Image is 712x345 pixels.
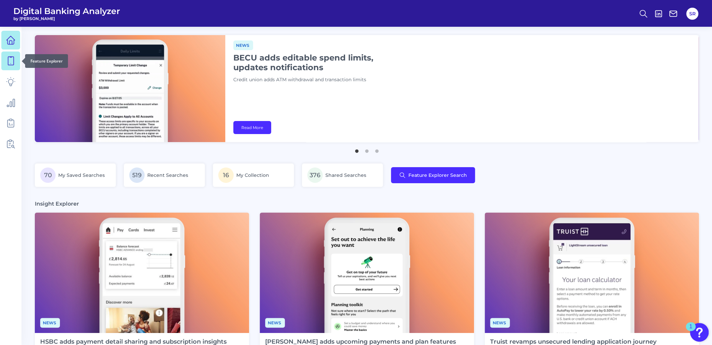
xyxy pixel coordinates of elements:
span: News [40,318,60,328]
button: 3 [374,146,380,153]
img: bannerImg [35,35,225,142]
img: News - Phone.png [35,213,249,333]
span: My Collection [236,172,269,178]
div: Feature Explorer [25,54,68,68]
button: 1 [353,146,360,153]
span: Feature Explorer Search [408,172,467,178]
a: 519Recent Searches [124,163,205,187]
a: News [233,42,253,48]
span: by [PERSON_NAME] [13,16,120,21]
span: 376 [307,167,323,183]
a: News [265,319,285,326]
span: 70 [40,167,56,183]
button: Open Resource Center, 1 new notification [690,323,709,342]
h3: Insight Explorer [35,200,79,207]
button: 2 [364,146,370,153]
a: Read More [233,121,271,134]
span: My Saved Searches [58,172,105,178]
span: 16 [218,167,234,183]
a: 16My Collection [213,163,294,187]
span: 519 [129,167,145,183]
div: 1 [689,327,692,335]
span: Shared Searches [325,172,366,178]
a: News [490,319,510,326]
button: Feature Explorer Search [391,167,475,183]
button: SR [686,8,698,20]
img: News - Phone (3).png [485,213,699,333]
span: News [233,40,253,50]
img: News - Phone (4).png [260,213,474,333]
a: News [40,319,60,326]
p: Credit union adds ATM withdrawal and transaction limits [233,76,401,84]
span: News [265,318,285,328]
span: News [490,318,510,328]
span: Digital Banking Analyzer [13,6,120,16]
a: 376Shared Searches [302,163,383,187]
a: 70My Saved Searches [35,163,116,187]
span: Recent Searches [147,172,188,178]
h1: BECU adds editable spend limits, updates notifications [233,53,401,72]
